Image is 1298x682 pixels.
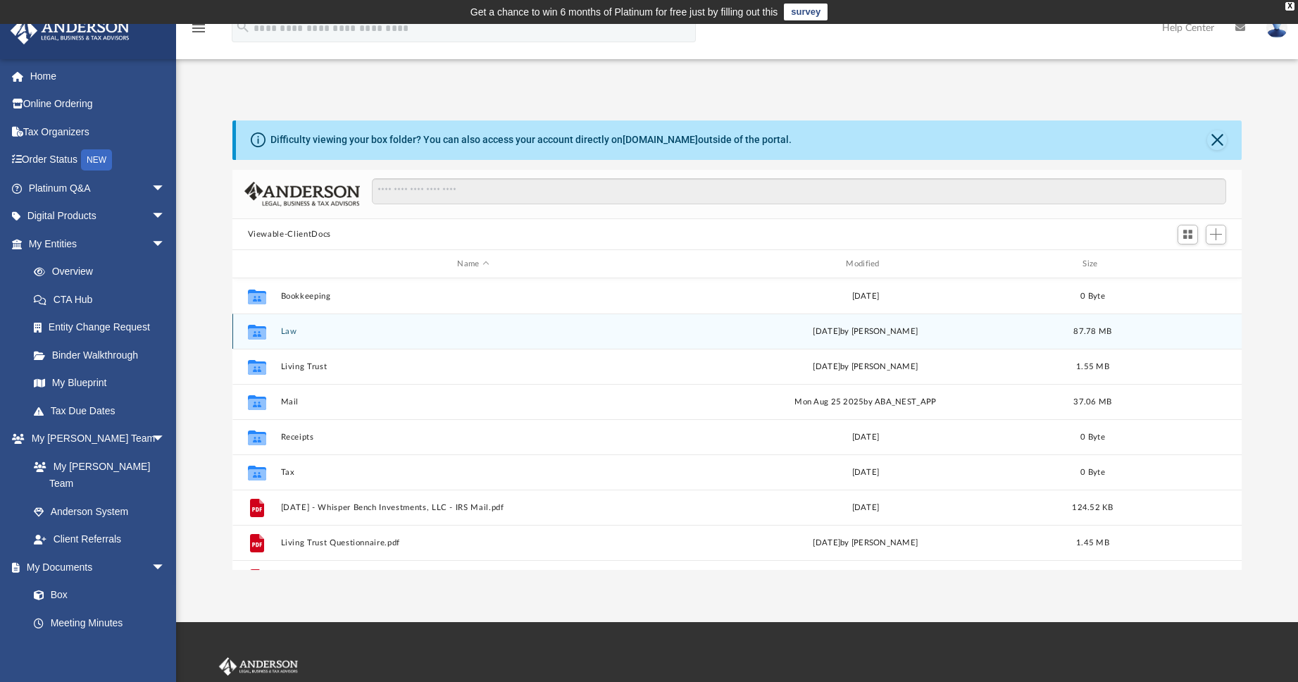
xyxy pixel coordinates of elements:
[280,538,666,547] button: Living Trust Questionnaire.pdf
[673,361,1059,373] div: [DATE] by [PERSON_NAME]
[1127,258,1225,271] div: id
[232,278,1242,570] div: grid
[20,314,187,342] a: Entity Change Request
[784,4,828,20] a: survey
[1207,130,1227,150] button: Close
[1064,258,1121,271] div: Size
[10,202,187,230] a: Digital Productsarrow_drop_down
[248,228,331,241] button: Viewable-ClientDocs
[1080,469,1105,476] span: 0 Byte
[1076,363,1109,371] span: 1.55 MB
[372,178,1226,205] input: Search files and folders
[190,20,207,37] i: menu
[6,17,134,44] img: Anderson Advisors Platinum Portal
[673,431,1059,444] div: [DATE]
[81,149,112,170] div: NEW
[151,174,180,203] span: arrow_drop_down
[673,290,1059,303] div: [DATE]
[20,581,173,609] a: Box
[20,526,180,554] a: Client Referrals
[280,327,666,336] button: Law
[1080,433,1105,441] span: 0 Byte
[216,657,301,676] img: Anderson Advisors Platinum Portal
[280,258,666,271] div: Name
[1266,18,1287,38] img: User Pic
[1206,225,1227,244] button: Add
[280,397,666,407] button: Mail
[1178,225,1199,244] button: Switch to Grid View
[151,230,180,259] span: arrow_drop_down
[1073,328,1111,335] span: 87.78 MB
[1080,292,1105,300] span: 0 Byte
[20,452,173,497] a: My [PERSON_NAME] Team
[1072,504,1113,512] span: 124.52 KB
[238,258,273,271] div: id
[20,285,187,314] a: CTA Hub
[20,497,180,526] a: Anderson System
[10,425,180,453] a: My [PERSON_NAME] Teamarrow_drop_down
[10,118,187,146] a: Tax Organizers
[280,433,666,442] button: Receipts
[10,230,187,258] a: My Entitiesarrow_drop_down
[673,466,1059,479] div: [DATE]
[470,4,778,20] div: Get a chance to win 6 months of Platinum for free just by filling out this
[672,258,1058,271] div: Modified
[235,19,251,35] i: search
[280,362,666,371] button: Living Trust
[20,258,187,286] a: Overview
[20,397,187,425] a: Tax Due Dates
[20,369,180,397] a: My Blueprint
[10,174,187,202] a: Platinum Q&Aarrow_drop_down
[1076,539,1109,547] span: 1.45 MB
[280,468,666,477] button: Tax
[280,292,666,301] button: Bookkeeping
[190,27,207,37] a: menu
[151,553,180,582] span: arrow_drop_down
[20,341,187,369] a: Binder Walkthrough
[20,609,180,637] a: Meeting Minutes
[1073,398,1111,406] span: 37.06 MB
[151,202,180,231] span: arrow_drop_down
[623,134,698,145] a: [DOMAIN_NAME]
[673,325,1059,338] div: [DATE] by [PERSON_NAME]
[10,62,187,90] a: Home
[151,425,180,454] span: arrow_drop_down
[1285,2,1294,11] div: close
[270,132,792,147] div: Difficulty viewing your box folder? You can also access your account directly on outside of the p...
[10,146,187,175] a: Order StatusNEW
[673,502,1059,514] div: [DATE]
[10,553,180,581] a: My Documentsarrow_drop_down
[673,396,1059,409] div: Mon Aug 25 2025 by ABA_NEST_APP
[673,537,1059,550] div: [DATE] by [PERSON_NAME]
[10,90,187,118] a: Online Ordering
[280,503,666,512] button: [DATE] - Whisper Bench Investments, LLC - IRS Mail.pdf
